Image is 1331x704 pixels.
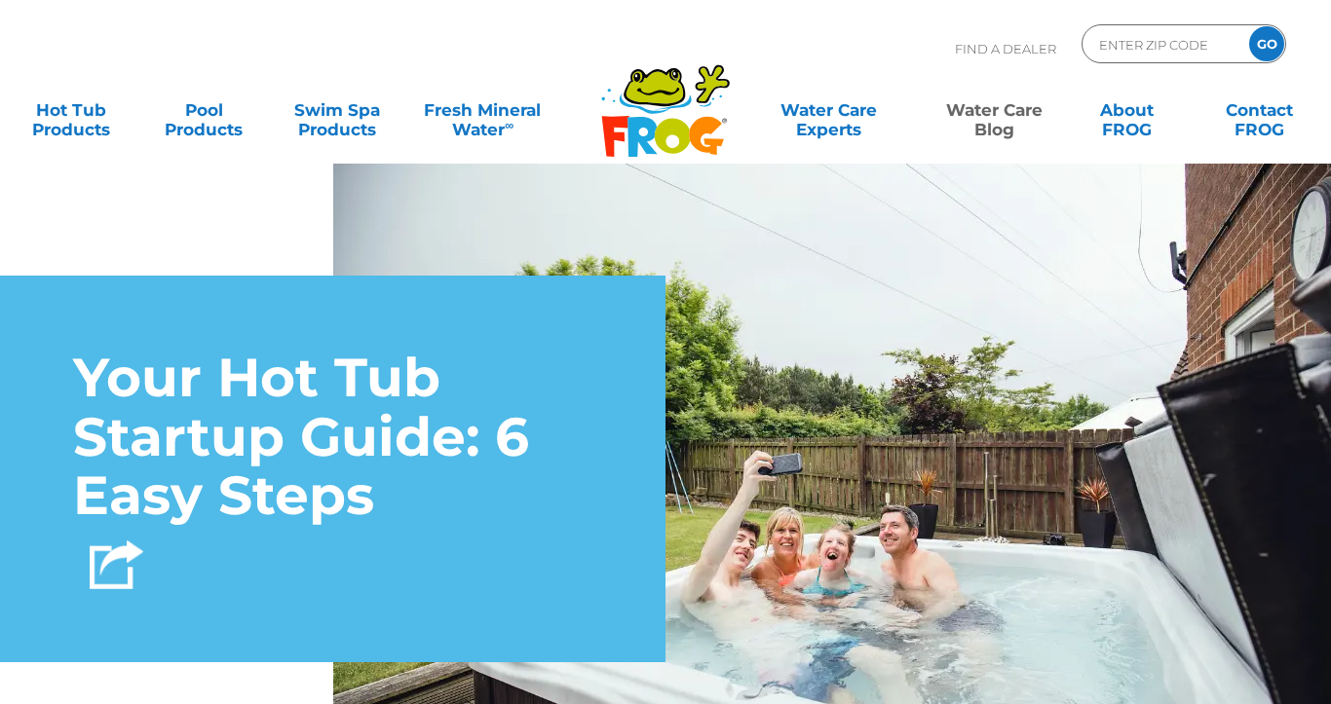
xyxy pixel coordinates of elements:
[285,91,389,130] a: Swim SpaProducts
[1249,26,1284,61] input: GO
[505,118,513,132] sup: ∞
[590,39,741,158] img: Frog Products Logo
[744,91,912,130] a: Water CareExperts
[418,91,548,130] a: Fresh MineralWater∞
[73,349,592,526] h1: Your Hot Tub Startup Guide: 6 Easy Steps
[1208,91,1312,130] a: ContactFROG
[90,540,143,589] img: Share
[152,91,255,130] a: PoolProducts
[942,91,1046,130] a: Water CareBlog
[955,24,1056,73] p: Find A Dealer
[19,91,123,130] a: Hot TubProducts
[1076,91,1179,130] a: AboutFROG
